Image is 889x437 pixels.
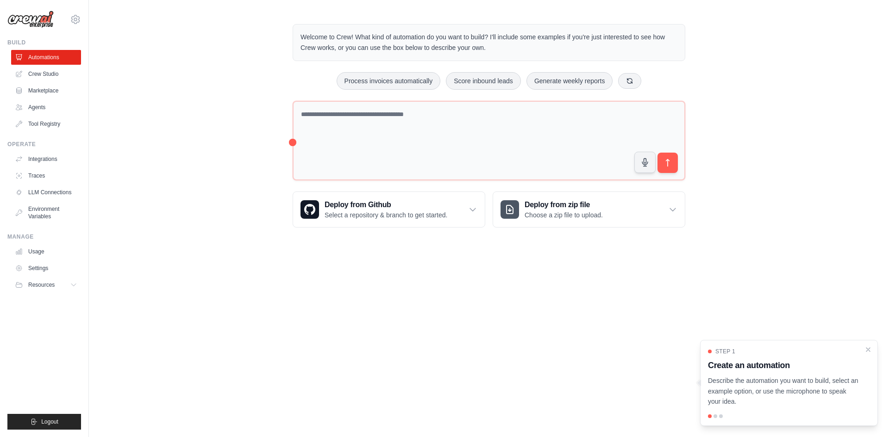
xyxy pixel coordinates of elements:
a: Crew Studio [11,67,81,81]
a: Automations [11,50,81,65]
span: Logout [41,418,58,425]
a: Agents [11,100,81,115]
button: Generate weekly reports [526,72,613,90]
a: LLM Connections [11,185,81,200]
div: Operate [7,141,81,148]
div: Manage [7,233,81,240]
p: Welcome to Crew! What kind of automation do you want to build? I'll include some examples if you'... [301,32,677,53]
button: Process invoices automatically [337,72,441,90]
div: Build [7,39,81,46]
p: Describe the automation you want to build, select an example option, or use the microphone to spe... [708,375,859,407]
span: Resources [28,281,55,289]
button: Close walkthrough [864,346,872,353]
span: Step 1 [715,348,735,355]
a: Traces [11,168,81,183]
button: Logout [7,414,81,430]
h3: Deploy from Github [325,199,447,210]
button: Resources [11,277,81,292]
a: Usage [11,244,81,259]
a: Environment Variables [11,202,81,224]
img: Logo [7,11,54,28]
h3: Deploy from zip file [525,199,603,210]
a: Marketplace [11,83,81,98]
p: Choose a zip file to upload. [525,210,603,220]
button: Score inbound leads [446,72,521,90]
h3: Create an automation [708,359,859,372]
a: Integrations [11,152,81,166]
p: Select a repository & branch to get started. [325,210,447,220]
a: Settings [11,261,81,276]
a: Tool Registry [11,117,81,131]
